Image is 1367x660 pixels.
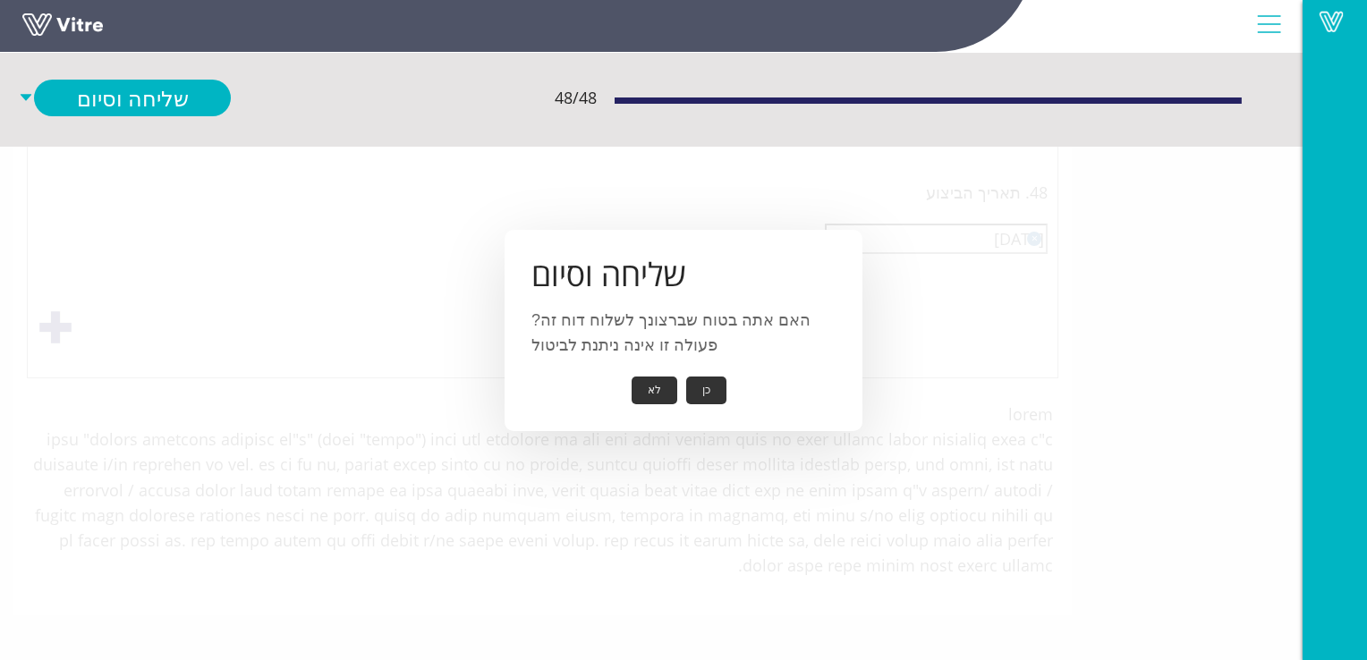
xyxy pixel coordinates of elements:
button: כן [686,377,726,404]
div: האם אתה בטוח שברצונך לשלוח דוח זה? פעולה זו אינה ניתנת לביטול [505,230,862,431]
a: שליחה וסיום [34,80,231,116]
h1: שליחה וסיום [531,257,836,292]
button: לא [632,377,677,404]
span: caret-down [18,80,34,116]
span: 48 / 48 [555,85,597,110]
